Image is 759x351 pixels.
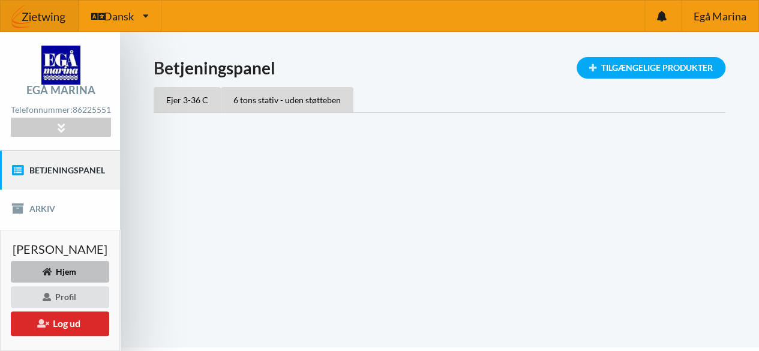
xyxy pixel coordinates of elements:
[11,102,110,118] div: Telefonnummer:
[104,11,134,22] span: Dansk
[154,57,725,79] h1: Betjeningspanel
[154,87,221,112] div: Ejer 3-36 C
[693,11,746,22] span: Egå Marina
[26,85,95,95] div: Egå Marina
[577,57,725,79] div: Tilgængelige Produkter
[41,46,80,85] img: logo
[11,261,109,283] div: Hjem
[13,243,107,255] span: [PERSON_NAME]
[11,286,109,308] div: Profil
[73,104,111,115] strong: 86225551
[11,311,109,336] button: Log ud
[221,87,353,112] div: 6 tons stativ - uden støtteben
